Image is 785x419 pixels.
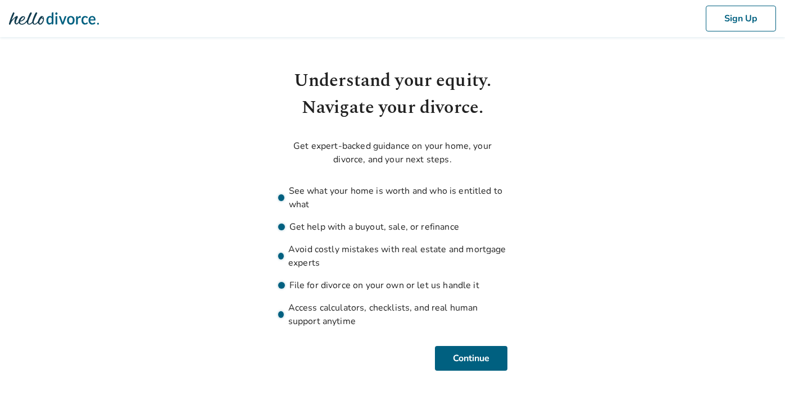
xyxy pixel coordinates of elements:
[706,6,776,31] button: Sign Up
[278,184,507,211] li: See what your home is worth and who is entitled to what
[278,67,507,121] h1: Understand your equity. Navigate your divorce.
[278,139,507,166] p: Get expert-backed guidance on your home, your divorce, and your next steps.
[278,220,507,234] li: Get help with a buyout, sale, or refinance
[435,346,507,371] button: Continue
[278,243,507,270] li: Avoid costly mistakes with real estate and mortgage experts
[278,279,507,292] li: File for divorce on your own or let us handle it
[9,7,99,30] img: Hello Divorce Logo
[278,301,507,328] li: Access calculators, checklists, and real human support anytime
